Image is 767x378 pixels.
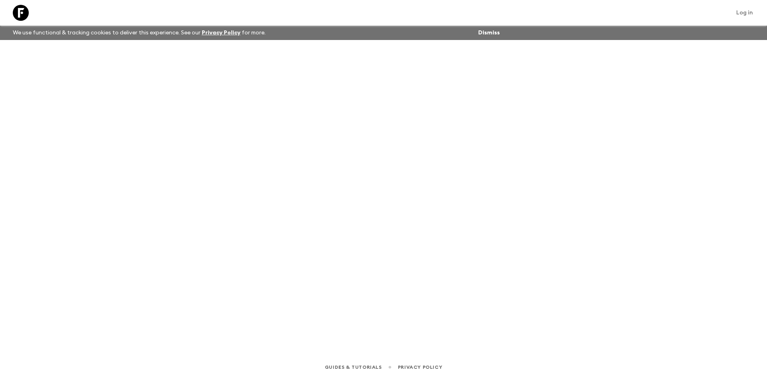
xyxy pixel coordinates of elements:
button: Dismiss [476,27,502,38]
a: Log in [732,7,757,18]
p: We use functional & tracking cookies to deliver this experience. See our for more. [10,26,269,40]
a: Privacy Policy [398,363,442,372]
a: Guides & Tutorials [325,363,382,372]
a: Privacy Policy [202,30,240,36]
